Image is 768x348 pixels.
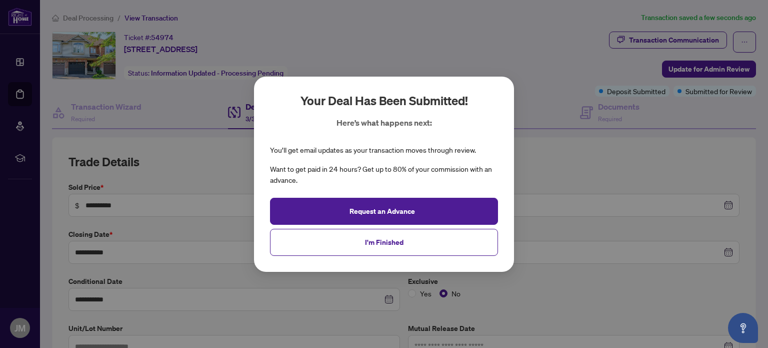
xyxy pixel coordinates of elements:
div: You’ll get email updates as your transaction moves through review. [270,145,476,156]
button: Open asap [728,313,758,343]
button: Request an Advance [270,197,498,224]
p: Here’s what happens next: [336,117,432,129]
button: I'm Finished [270,228,498,255]
span: I'm Finished [365,234,403,250]
div: Want to get paid in 24 hours? Get up to 80% of your commission with an advance. [270,164,498,186]
h2: Your deal has been submitted! [300,93,468,109]
span: Request an Advance [349,203,415,219]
